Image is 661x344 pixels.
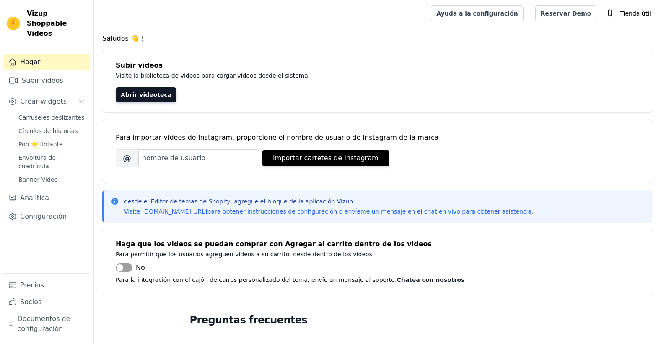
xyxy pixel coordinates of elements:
a: Banner Video [13,174,90,185]
font: Subir videos [22,76,63,86]
span: Banner Video [18,175,58,184]
font: Analítica [20,193,49,203]
a: Envoltura de cuadrícula [13,152,90,172]
span: Envoltura de cuadrícula [18,154,85,170]
button: Chatea con nosotros [397,275,464,285]
font: Hogar [20,57,40,67]
a: Socios [3,294,90,310]
p: Tienda útil [617,6,654,21]
a: Pop ⭐ flotante [13,138,90,150]
font: Importar carretes de Instagram [273,153,378,163]
h4: Subir videos [116,60,639,70]
a: Precios [3,277,90,294]
h4: Saludos 👋 ! [102,34,653,44]
button: No [116,263,145,273]
a: Círculos de historias [13,125,90,137]
span: Vizup Shoppable Videos [27,8,87,39]
h2: Preguntas frecuentes [190,312,565,328]
p: Para permitir que los usuarios agreguen videos a su carrito, desde dentro de los videos. [116,249,491,259]
span: Círculos de historias [18,127,78,135]
div: Para importar videos de Instagram, proporcione el nombre de usuario de Instagram de la marca [116,133,639,143]
a: Carruseles deslizantes [13,112,90,123]
span: Pop ⭐ flotante [18,140,63,149]
text: Ú [607,9,613,18]
p: desde el Editor de temas de Shopify, agregue el bloque de la aplicación Vizup [124,197,533,206]
a: Visite [DOMAIN_NAME][URL] [124,208,207,215]
span: Crear widgets [20,96,67,107]
a: Hogar [3,54,90,70]
a: Abrir videoteca [116,87,176,102]
img: Vizup [7,17,20,30]
p: Visite la biblioteca de videos para cargar videos desde el sistema [116,70,491,81]
a: Documentos de configuración [3,310,90,337]
font: Socios [20,297,41,307]
a: Subir videos [3,72,90,89]
button: Ú Tienda útil [603,6,654,21]
span: @ [116,149,138,167]
h4: Haga que los videos se puedan comprar con Agregar al carrito dentro de los videos [116,239,639,249]
span: No [136,263,145,273]
button: Importar carretes de Instagram [262,150,389,166]
p: para obtener instrucciones de configuración o envíeme un mensaje en el chat en vivo para obtener ... [124,207,533,216]
a: Ayuda a la configuración [431,5,524,21]
input: nombre de usuario [138,149,259,167]
font: Precios [20,280,44,290]
font: Configuración [20,211,67,222]
a: Reservar Demo [535,5,597,21]
span: Carruseles deslizantes [18,113,84,122]
font: Para la integración con el cajón de carros personalizado del tema, envíe un mensaje al soporte. [116,276,397,283]
a: Analítica [3,190,90,206]
a: Configuración [3,208,90,225]
font: Documentos de configuración [17,314,85,334]
button: Crear widgets [3,93,90,110]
